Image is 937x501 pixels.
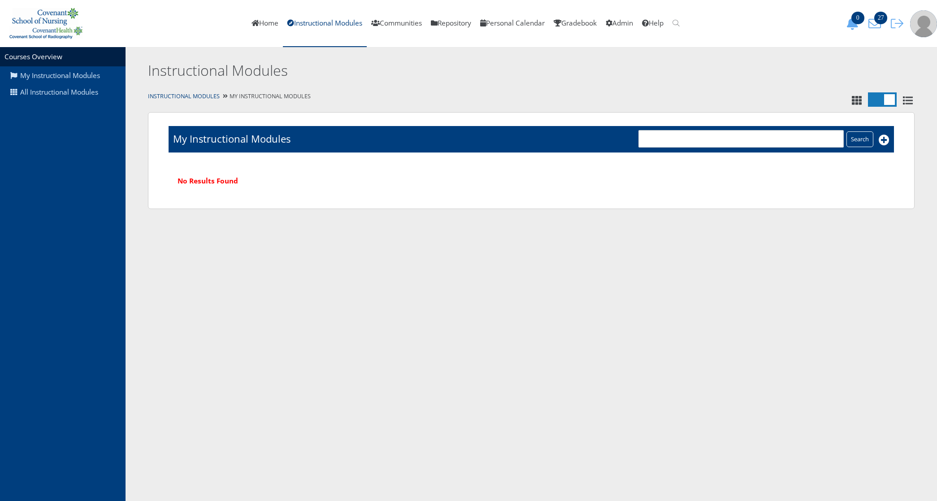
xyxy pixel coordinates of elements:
[851,12,864,24] span: 0
[169,167,894,195] div: No Results Found
[865,17,888,30] button: 27
[850,96,863,105] i: Tile
[910,10,937,37] img: user-profile-default-picture.png
[879,135,889,145] i: Add New
[4,52,62,61] a: Courses Overview
[148,61,740,81] h2: Instructional Modules
[843,18,865,28] a: 0
[148,92,220,100] a: Instructional Modules
[843,17,865,30] button: 0
[865,18,888,28] a: 27
[874,12,887,24] span: 27
[173,132,291,146] h1: My Instructional Modules
[846,131,873,147] input: Search
[901,96,915,105] i: List
[126,90,937,103] div: My Instructional Modules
